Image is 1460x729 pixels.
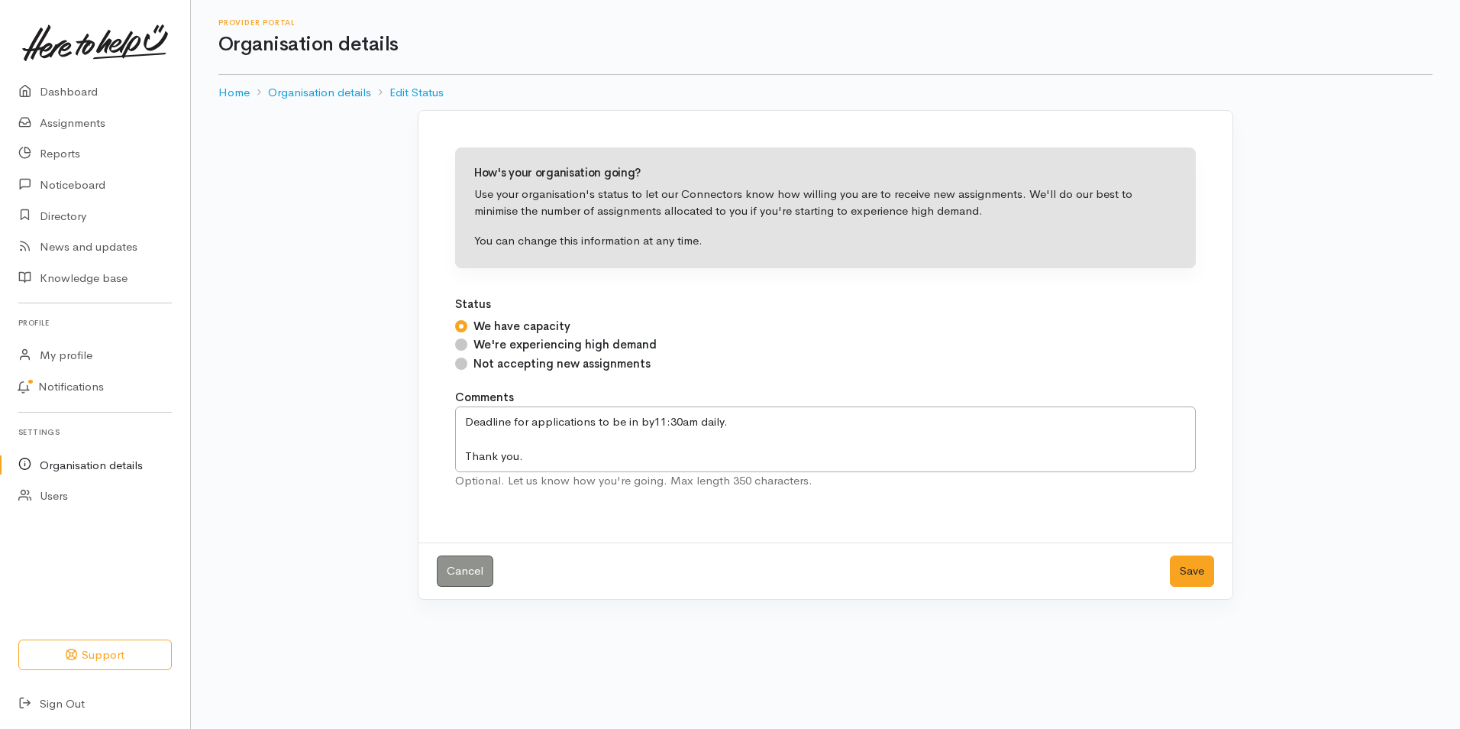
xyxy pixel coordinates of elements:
[389,84,444,102] a: Edit Status
[474,167,1177,180] h4: How's your organisation going?
[455,296,491,313] label: Status
[474,232,1177,250] p: You can change this information at any time.
[18,422,172,442] h6: Settings
[218,18,1433,27] h6: Provider Portal
[218,34,1433,56] h1: Organisation details
[1170,556,1214,587] button: Save
[18,640,172,671] button: Support
[455,472,1196,490] div: Optional. Let us know how you're going. Max length 350 characters.
[473,355,651,373] label: Not accepting new assignments
[455,389,514,407] label: Comments
[437,556,493,587] a: Cancel
[474,186,1177,220] p: Use your organisation's status to let our Connectors know how willing you are to receive new assi...
[218,84,250,102] a: Home
[218,75,1433,111] nav: breadcrumb
[473,336,657,354] label: We're experiencing high demand
[473,318,570,335] label: We have capacity
[268,84,371,102] a: Organisation details
[455,407,1196,472] textarea: Deadline for applications to be in by11:30am daily. Thank you.
[18,313,172,333] h6: Profile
